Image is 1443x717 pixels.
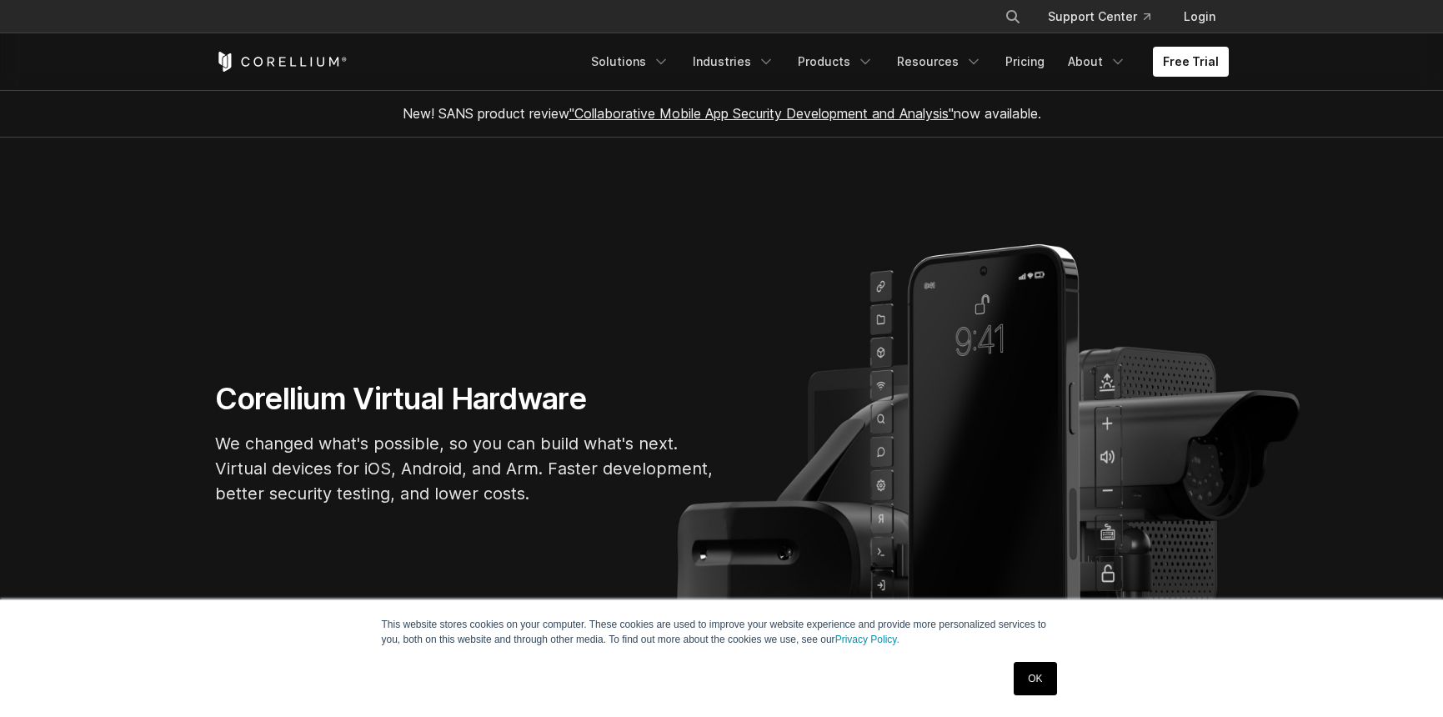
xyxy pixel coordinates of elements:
[1170,2,1229,32] a: Login
[1153,47,1229,77] a: Free Trial
[215,380,715,418] h1: Corellium Virtual Hardware
[581,47,679,77] a: Solutions
[1035,2,1164,32] a: Support Center
[788,47,884,77] a: Products
[998,2,1028,32] button: Search
[581,47,1229,77] div: Navigation Menu
[382,617,1062,647] p: This website stores cookies on your computer. These cookies are used to improve your website expe...
[985,2,1229,32] div: Navigation Menu
[215,431,715,506] p: We changed what's possible, so you can build what's next. Virtual devices for iOS, Android, and A...
[215,52,348,72] a: Corellium Home
[403,105,1041,122] span: New! SANS product review now available.
[995,47,1055,77] a: Pricing
[1058,47,1136,77] a: About
[887,47,992,77] a: Resources
[683,47,784,77] a: Industries
[569,105,954,122] a: "Collaborative Mobile App Security Development and Analysis"
[1014,662,1056,695] a: OK
[835,634,899,645] a: Privacy Policy.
